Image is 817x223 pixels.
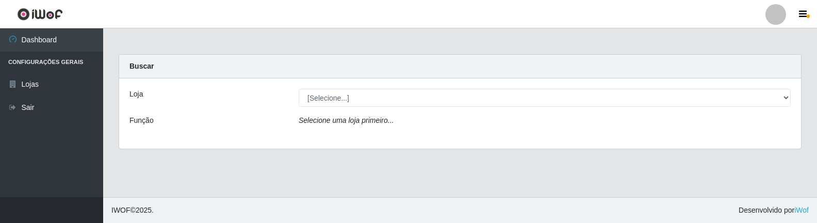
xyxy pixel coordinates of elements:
strong: Buscar [129,62,154,70]
span: IWOF [111,206,130,214]
label: Loja [129,89,143,100]
label: Função [129,115,154,126]
i: Selecione uma loja primeiro... [299,116,394,124]
span: Desenvolvido por [739,205,809,216]
a: iWof [794,206,809,214]
span: © 2025 . [111,205,154,216]
img: CoreUI Logo [17,8,63,21]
